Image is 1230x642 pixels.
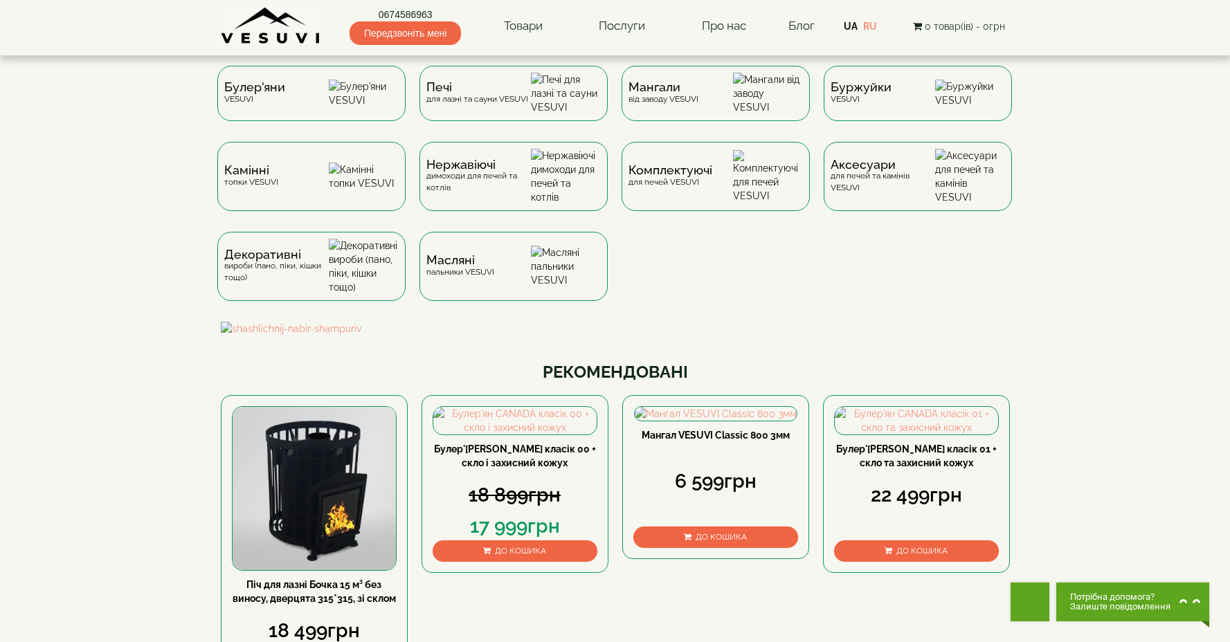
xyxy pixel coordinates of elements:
div: для печей та камінів VESUVI [831,159,935,194]
button: Get Call button [1011,583,1049,621]
a: Товари [490,10,557,42]
img: Декоративні вироби (пано, піки, кішки тощо) [329,239,399,294]
a: Печідля лазні та сауни VESUVI Печі для лазні та сауни VESUVI [413,66,615,142]
button: 0 товар(ів) - 0грн [909,19,1009,34]
img: shashlichnij-nabir-shampuriv [221,322,1010,336]
span: Залиште повідомлення [1070,602,1170,612]
a: RU [863,21,877,32]
span: Печі [426,82,528,93]
img: Масляні пальники VESUVI [531,246,601,287]
img: Камінні топки VESUVI [329,163,399,190]
a: БуржуйкиVESUVI Буржуйки VESUVI [817,66,1019,142]
div: пальники VESUVI [426,255,494,277]
div: VESUVI [831,82,892,104]
div: 18 899грн [433,481,597,509]
div: топки VESUVI [224,165,278,187]
a: Комплектуючідля печей VESUVI Комплектуючі для печей VESUVI [615,142,817,232]
div: для лазні та сауни VESUVI [426,82,528,104]
img: Булер'ян CANADA класік 01 + скло та захисний кожух [835,407,998,434]
span: Нержавіючі [426,159,531,170]
a: Піч для лазні Бочка 15 м³ без виносу, дверцята 315*315, зі склом [233,579,396,604]
img: Печі для лазні та сауни VESUVI [531,73,601,114]
img: Піч для лазні Бочка 15 м³ без виносу, дверцята 315*315, зі склом [233,407,396,570]
a: Аксесуаридля печей та камінів VESUVI Аксесуари для печей та камінів VESUVI [817,142,1019,232]
div: від заводу VESUVI [628,82,698,104]
img: Буржуйки VESUVI [935,80,1005,107]
a: Булер'яниVESUVI Булер'яни VESUVI [210,66,413,142]
img: Булер'ян CANADA класік 00 + скло і захисний кожух [433,407,597,434]
button: Chat button [1056,583,1209,621]
div: димоходи для печей та котлів [426,159,531,194]
span: Буржуйки [831,82,892,93]
a: Каміннітопки VESUVI Камінні топки VESUVI [210,142,413,232]
span: Декоративні [224,249,329,260]
button: До кошика [633,526,798,548]
a: Нержавіючідимоходи для печей та котлів Нержавіючі димоходи для печей та котлів [413,142,615,232]
span: До кошика [696,532,747,542]
div: вироби (пано, піки, кішки тощо) [224,249,329,284]
div: 17 999грн [433,513,597,540]
span: 0 товар(ів) - 0грн [925,21,1005,32]
a: Мангаливід заводу VESUVI Мангали від заводу VESUVI [615,66,817,142]
img: Булер'яни VESUVI [329,80,399,107]
span: Потрібна допомога? [1070,592,1170,602]
a: Блог [788,19,815,33]
div: VESUVI [224,82,285,104]
button: До кошика [433,540,597,562]
a: 0674586963 [350,8,461,21]
img: Мангали від заводу VESUVI [733,73,803,114]
a: Булер'[PERSON_NAME] класік 00 + скло і захисний кожух [434,443,596,468]
span: До кошика [896,546,948,556]
a: Мангал VESUVI Classic 800 3мм [642,430,790,441]
a: Про нас [688,10,760,42]
a: Послуги [585,10,659,42]
span: До кошика [495,546,546,556]
div: 6 599грн [633,468,798,495]
img: Аксесуари для печей та камінів VESUVI [935,149,1005,204]
a: Булер'[PERSON_NAME] класік 01 + скло та захисний кожух [836,443,997,468]
span: Передзвоніть мені [350,21,461,45]
span: Камінні [224,165,278,176]
a: Декоративнівироби (пано, піки, кішки тощо) Декоративні вироби (пано, піки, кішки тощо) [210,232,413,322]
a: UA [844,21,858,32]
img: Нержавіючі димоходи для печей та котлів [531,149,601,204]
span: Аксесуари [831,159,935,170]
a: Масляніпальники VESUVI Масляні пальники VESUVI [413,232,615,322]
div: 22 499грн [834,481,999,509]
img: Комплектуючі для печей VESUVI [733,150,803,203]
span: Булер'яни [224,82,285,93]
span: Масляні [426,255,494,266]
img: Завод VESUVI [221,7,321,45]
span: Мангали [628,82,698,93]
button: До кошика [834,540,999,562]
div: для печей VESUVI [628,165,712,187]
span: Комплектуючі [628,165,712,176]
img: Мангал VESUVI Classic 800 3мм [635,407,797,421]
